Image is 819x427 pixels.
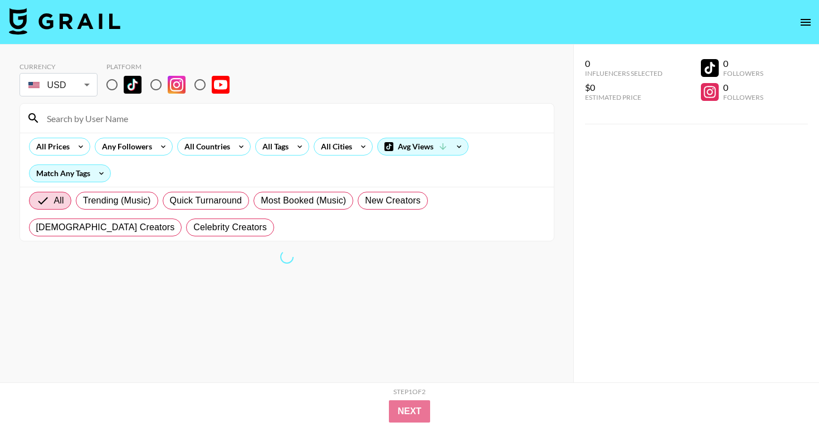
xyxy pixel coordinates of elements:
div: 0 [585,58,662,69]
input: Search by User Name [40,109,547,127]
div: 0 [723,82,763,93]
div: Followers [723,93,763,101]
span: Trending (Music) [83,194,151,207]
span: All [54,194,64,207]
div: Avg Views [378,138,468,155]
div: All Countries [178,138,232,155]
span: Refreshing bookers, clients, countries, tags, cities, talent, talent... [280,250,294,264]
span: Most Booked (Music) [261,194,346,207]
div: Currency [19,62,97,71]
div: Match Any Tags [30,165,110,182]
div: Step 1 of 2 [393,387,426,396]
span: Celebrity Creators [193,221,267,234]
div: All Prices [30,138,72,155]
div: USD [22,75,95,95]
span: [DEMOGRAPHIC_DATA] Creators [36,221,175,234]
img: TikTok [124,76,142,94]
button: open drawer [794,11,817,33]
div: Any Followers [95,138,154,155]
img: YouTube [212,76,230,94]
iframe: Drift Widget Chat Controller [763,371,806,414]
span: New Creators [365,194,421,207]
span: Quick Turnaround [170,194,242,207]
img: Grail Talent [9,8,120,35]
button: Next [389,400,431,423]
div: All Cities [314,138,354,155]
div: Platform [106,62,238,71]
img: Instagram [168,76,186,94]
div: Followers [723,69,763,77]
div: All Tags [256,138,291,155]
div: $0 [585,82,662,93]
div: 0 [723,58,763,69]
div: Influencers Selected [585,69,662,77]
div: Estimated Price [585,93,662,101]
